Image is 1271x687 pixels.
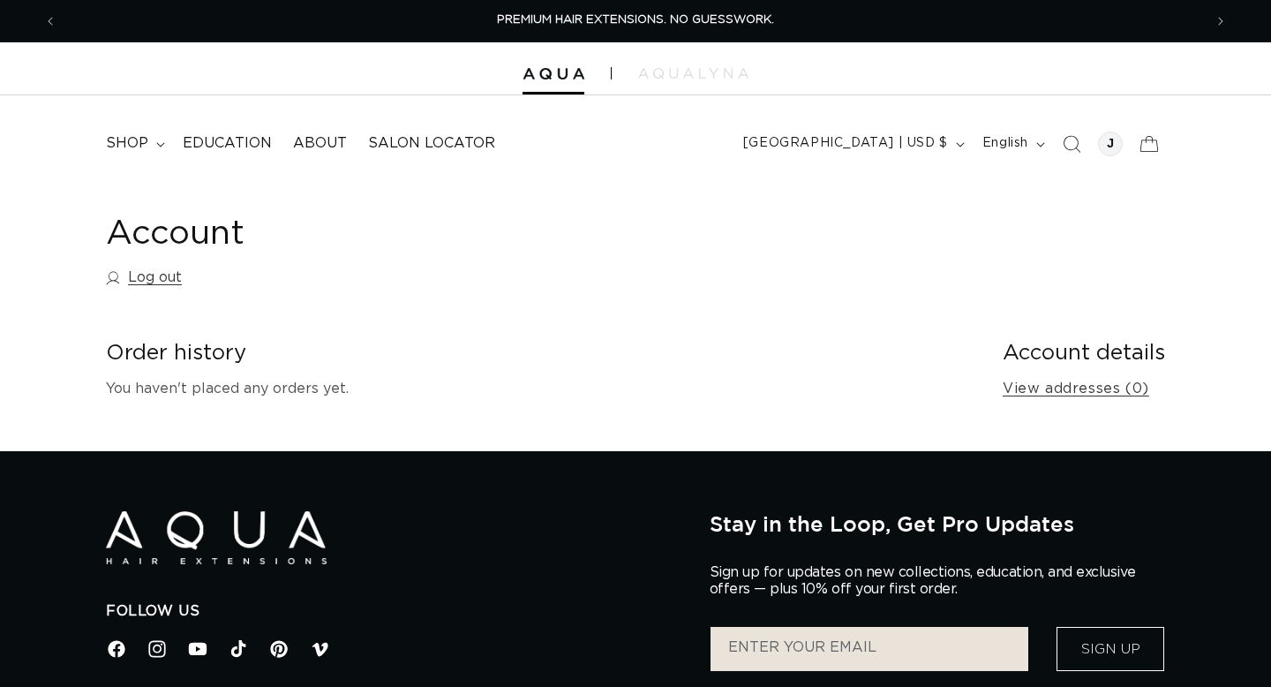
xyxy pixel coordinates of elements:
[172,124,282,163] a: Education
[106,340,974,367] h2: Order history
[368,134,495,153] span: Salon Locator
[982,134,1028,153] span: English
[106,511,327,565] img: Aqua Hair Extensions
[1201,4,1240,38] button: Next announcement
[282,124,357,163] a: About
[106,134,148,153] span: shop
[497,14,774,26] span: PREMIUM HAIR EXTENSIONS. NO GUESSWORK.
[106,213,1165,256] h1: Account
[733,127,972,161] button: [GEOGRAPHIC_DATA] | USD $
[710,564,1151,598] p: Sign up for updates on new collections, education, and exclusive offers — plus 10% off your first...
[1057,627,1164,671] button: Sign Up
[31,4,70,38] button: Previous announcement
[357,124,506,163] a: Salon Locator
[183,134,272,153] span: Education
[95,124,172,163] summary: shop
[1052,125,1091,163] summary: Search
[1003,376,1149,402] a: View addresses (0)
[638,68,748,79] img: aqualyna.com
[106,265,182,291] a: Log out
[711,627,1028,671] input: ENTER YOUR EMAIL
[1003,340,1165,367] h2: Account details
[106,602,683,621] h2: Follow Us
[972,127,1052,161] button: English
[710,511,1165,536] h2: Stay in the Loop, Get Pro Updates
[293,134,347,153] span: About
[106,376,974,402] p: You haven't placed any orders yet.
[743,134,948,153] span: [GEOGRAPHIC_DATA] | USD $
[523,68,584,80] img: Aqua Hair Extensions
